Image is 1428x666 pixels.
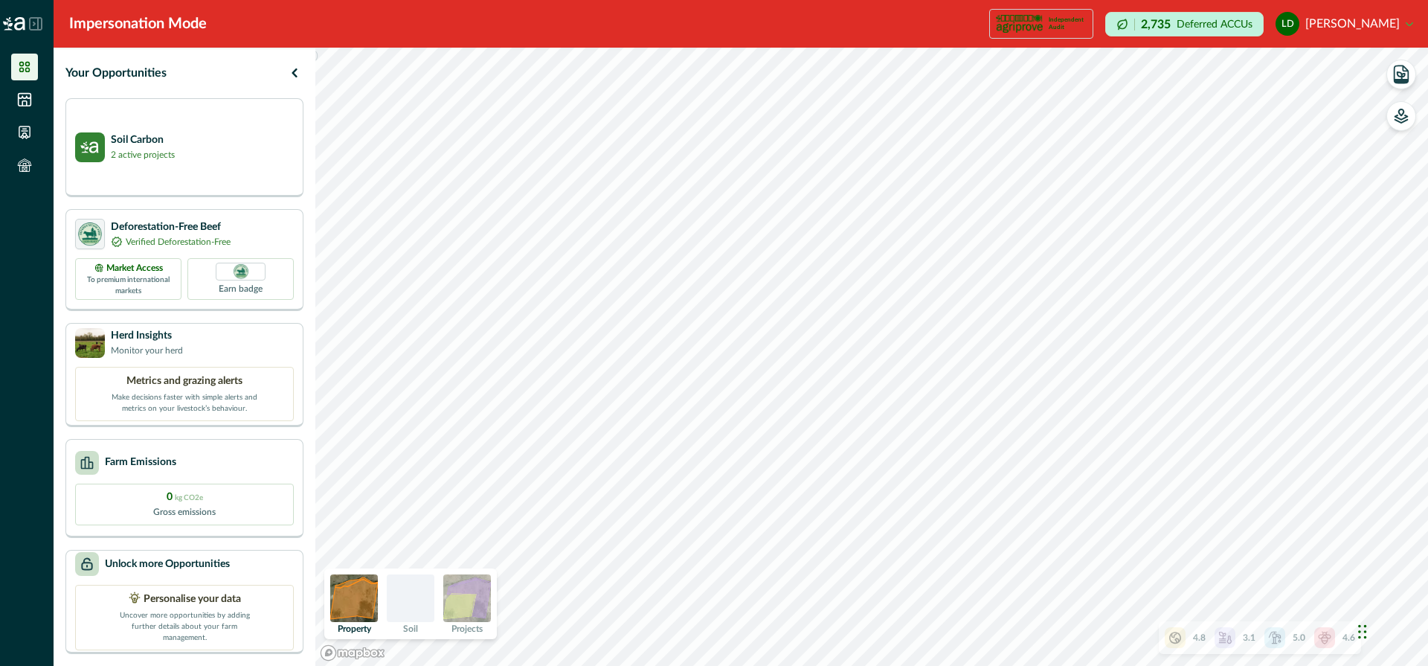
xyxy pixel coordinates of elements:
img: certification logo [996,12,1043,36]
img: Logo [3,17,25,31]
div: Drag [1358,609,1367,654]
iframe: Chat Widget [1354,595,1428,666]
p: 4.8 [1193,631,1206,644]
p: Projects [451,624,483,633]
p: Metrics and grazing alerts [126,374,242,389]
div: Impersonation Mode [69,13,207,35]
p: 4.6 [1342,631,1355,644]
img: certification logo [76,220,104,249]
p: Market Access [106,261,163,275]
a: Mapbox logo [320,644,385,662]
span: kg CO2e [175,494,203,502]
p: 0 [167,490,203,505]
p: Herd Insights [111,328,183,344]
p: 5.0 [1293,631,1305,644]
img: DFB badge [232,263,250,281]
p: Monitor your herd [111,344,183,357]
p: Deforestation-Free Beef [111,220,231,235]
p: Deferred ACCUs [1177,19,1252,30]
p: Uncover more opportunities by adding further details about your farm management. [110,607,259,644]
p: Farm Emissions [105,455,176,470]
img: projects preview [443,574,491,622]
p: Verified Deforestation-Free [126,235,231,249]
p: Gross emissions [153,505,216,519]
img: property preview [330,574,378,622]
p: 2 active projects [111,148,175,161]
button: leonie doran[PERSON_NAME] [1276,6,1413,42]
p: Unlock more Opportunities [105,557,230,572]
p: Soil [403,624,418,633]
p: 2,735 [1141,19,1171,31]
p: Personalise your data [144,592,241,607]
p: Property [338,624,371,633]
p: Soil Carbon [111,132,175,148]
p: Independent Audit [1049,16,1087,31]
p: Earn badge [219,281,263,295]
p: Make decisions faster with simple alerts and metrics on your livestock’s behaviour. [110,389,259,414]
p: To premium international markets [85,275,172,297]
p: Your Opportunities [65,64,167,82]
p: 3.1 [1243,631,1255,644]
